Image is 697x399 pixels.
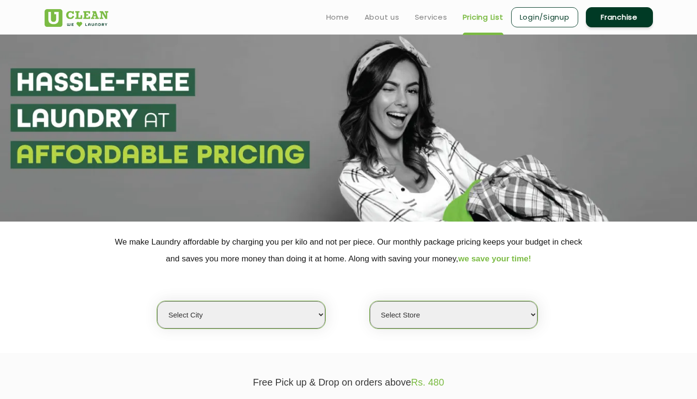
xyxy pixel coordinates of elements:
p: Free Pick up & Drop on orders above [45,377,653,388]
a: Pricing List [463,12,503,23]
span: Rs. 480 [411,377,444,387]
p: We make Laundry affordable by charging you per kilo and not per piece. Our monthly package pricin... [45,234,653,267]
a: About us [365,12,400,23]
img: UClean Laundry and Dry Cleaning [45,9,108,27]
a: Services [415,12,447,23]
a: Franchise [586,7,653,27]
span: we save your time! [458,254,531,263]
a: Home [326,12,349,23]
a: Login/Signup [511,7,578,27]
